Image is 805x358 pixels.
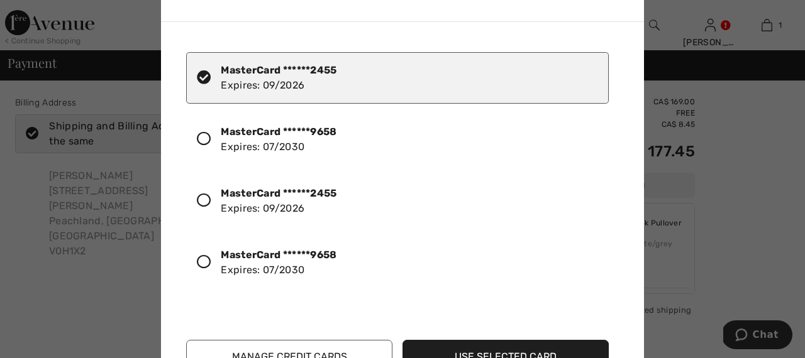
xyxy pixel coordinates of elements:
[221,247,336,278] div: Expires: 07/2030
[221,124,336,155] div: Expires: 07/2030
[221,186,336,216] div: Expires: 09/2026
[221,63,336,93] div: Expires: 09/2026
[30,9,55,20] span: Chat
